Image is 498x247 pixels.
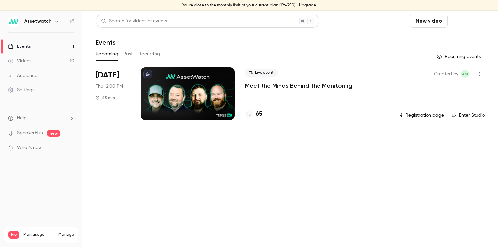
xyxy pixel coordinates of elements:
h1: Events [96,38,116,46]
div: Audience [8,72,37,79]
button: Past [124,49,133,59]
span: Pro [8,231,19,239]
a: Enter Studio [452,112,485,119]
button: Recurring events [434,51,485,62]
div: Events [8,43,31,50]
a: Upgrade [299,3,316,8]
span: AM [462,70,468,78]
a: Registration page [398,112,444,119]
span: What's new [17,144,42,151]
a: Manage [58,232,74,237]
h4: 65 [256,110,262,119]
span: Plan usage [23,232,54,237]
span: Created by [434,70,458,78]
span: Help [17,115,27,122]
span: Auburn Meadows [461,70,469,78]
button: New video [410,15,448,28]
button: Schedule [450,15,485,28]
div: 45 min [96,95,115,100]
div: Settings [8,87,34,93]
a: Meet the Minds Behind the Monitoring [245,82,352,90]
span: 10 [61,240,65,244]
li: help-dropdown-opener [8,115,74,122]
span: Thu, 2:00 PM [96,83,123,90]
div: Aug 14 Thu, 2:00 PM (America/New York) [96,67,130,120]
span: Live event [245,69,278,77]
div: Videos [8,58,31,64]
p: / 150 [61,239,74,245]
button: Upcoming [96,49,118,59]
a: 65 [245,110,262,119]
h6: Assetwatch [24,18,51,25]
p: Videos [8,239,21,245]
span: new [47,130,60,137]
a: SpeakerHub [17,130,43,137]
div: Search for videos or events [101,18,167,25]
img: Assetwatch [8,16,19,27]
button: Recurring [138,49,160,59]
span: [DATE] [96,70,119,80]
